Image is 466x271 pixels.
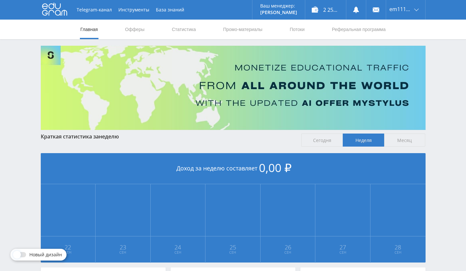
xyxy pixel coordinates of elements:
[151,245,205,250] span: 24
[125,20,145,39] a: Офферы
[206,245,260,250] span: 25
[261,250,315,255] span: Сен
[29,252,62,257] span: Новый дизайн
[41,245,95,250] span: 22
[99,133,119,140] span: неделю
[41,250,95,255] span: Сен
[260,10,297,15] p: [PERSON_NAME]
[331,20,386,39] a: Реферальная программа
[222,20,263,39] a: Промо-материалы
[41,134,295,139] div: Краткая статистика за
[259,160,292,175] span: 0,00 ₽
[389,7,412,12] span: em11199341
[171,20,197,39] a: Статистика
[384,134,426,147] span: Месяц
[261,245,315,250] span: 26
[371,245,425,250] span: 28
[96,250,150,255] span: Сен
[316,250,370,255] span: Сен
[301,134,343,147] span: Сегодня
[371,250,425,255] span: Сен
[289,20,305,39] a: Потоки
[260,3,297,8] p: Ваш менеджер:
[96,245,150,250] span: 23
[80,20,98,39] a: Главная
[206,250,260,255] span: Сен
[343,134,384,147] span: Неделя
[316,245,370,250] span: 27
[41,46,426,130] img: Banner
[151,250,205,255] span: Сен
[41,153,426,184] div: Доход за неделю составляет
